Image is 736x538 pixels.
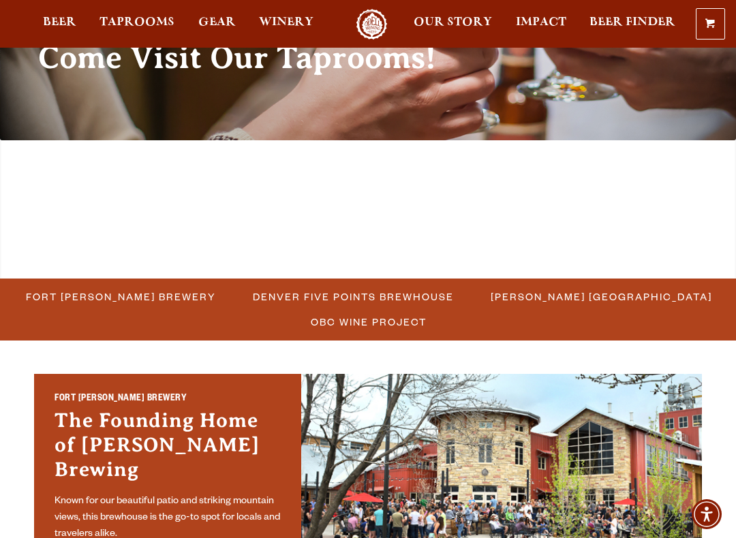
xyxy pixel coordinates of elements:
[198,17,236,28] span: Gear
[91,9,183,39] a: Taprooms
[99,17,174,28] span: Taprooms
[26,287,216,306] span: Fort [PERSON_NAME] Brewery
[311,312,427,332] span: OBC Wine Project
[589,17,675,28] span: Beer Finder
[38,41,463,75] h2: Come Visit Our Taprooms!
[405,9,501,39] a: Our Story
[18,287,223,306] a: Fort [PERSON_NAME] Brewery
[55,392,281,408] h2: Fort [PERSON_NAME] Brewery
[250,9,322,39] a: Winery
[259,17,313,28] span: Winery
[482,287,719,306] a: [PERSON_NAME] [GEOGRAPHIC_DATA]
[346,9,397,39] a: Odell Home
[303,312,433,332] a: OBC Wine Project
[189,9,245,39] a: Gear
[692,499,722,529] div: Accessibility Menu
[507,9,575,39] a: Impact
[43,17,76,28] span: Beer
[55,408,281,488] h3: The Founding Home of [PERSON_NAME] Brewing
[581,9,684,39] a: Beer Finder
[414,17,492,28] span: Our Story
[34,9,85,39] a: Beer
[253,287,454,306] span: Denver Five Points Brewhouse
[516,17,566,28] span: Impact
[245,287,461,306] a: Denver Five Points Brewhouse
[491,287,712,306] span: [PERSON_NAME] [GEOGRAPHIC_DATA]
